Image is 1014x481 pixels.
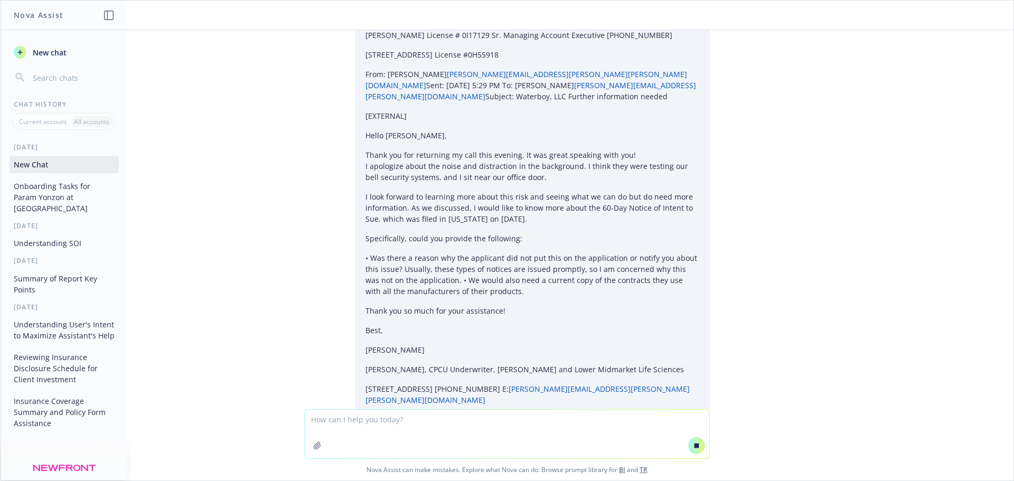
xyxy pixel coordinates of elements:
p: Current account [19,117,67,126]
div: [DATE] [1,256,127,265]
button: Understanding User's Intent to Maximize Assistant's Help [10,316,119,344]
a: TR [640,465,647,474]
p: All accounts [74,117,109,126]
span: Nova Assist can make mistakes. Explore what Nova can do: Browse prompt library for and [5,459,1009,480]
p: Thank you so much for your assistance! [365,305,699,316]
h1: Nova Assist [14,10,63,21]
button: New chat [10,43,119,62]
div: [DATE] [1,303,127,312]
button: Understanding SOI [10,234,119,252]
p: Hello [PERSON_NAME], [365,130,699,141]
p: [STREET_ADDRESS] [PHONE_NUMBER] E: [365,383,699,405]
p: [STREET_ADDRESS] License #0H55918 [365,49,699,60]
p: • Was there a reason why the applicant did not put this on the application or notify you about th... [365,252,699,297]
input: Search chats [31,70,115,85]
button: Reviewing Insurance Disclosure Schedule for Client Investment [10,348,119,388]
p: [PERSON_NAME] License # 0I17129 Sr. Managing Account Executive [PHONE_NUMBER] [365,30,699,41]
div: [DATE] [1,143,127,152]
p: Thank you for returning my call this evening. It was great speaking with you! I apologize about t... [365,149,699,183]
button: New Chat [10,156,119,173]
p: Best, [365,325,699,336]
button: Onboarding Tasks for Param Yonzon at [GEOGRAPHIC_DATA] [10,177,119,217]
p: [PERSON_NAME] [365,344,699,355]
p: [PERSON_NAME], CPCU Underwriter, [PERSON_NAME] and Lower Midmarket Life Sciences [365,364,699,375]
p: From: [PERSON_NAME] Sent: [DATE] 5:29 PM To: [PERSON_NAME] Subject: Waterboy, LLC Further informa... [365,69,699,102]
a: BI [619,465,625,474]
div: [DATE] [1,221,127,230]
p: Specifically, could you provide the following: [365,233,699,244]
a: [PERSON_NAME][EMAIL_ADDRESS][PERSON_NAME][PERSON_NAME][DOMAIN_NAME] [365,69,687,90]
a: [PERSON_NAME][EMAIL_ADDRESS][PERSON_NAME][PERSON_NAME][DOMAIN_NAME] [365,384,690,405]
button: Insurance Coverage Summary and Policy Form Assistance [10,392,119,432]
p: [EXTERNAL] [365,110,699,121]
div: Chat History [1,100,127,109]
span: New chat [31,47,67,58]
p: I look forward to learning more about this risk and seeing what we can do but do need more inform... [365,191,699,224]
button: Summary of Report Key Points [10,270,119,298]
